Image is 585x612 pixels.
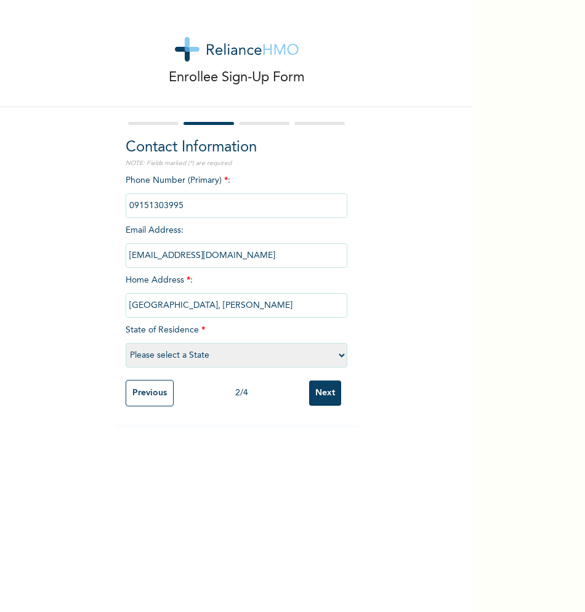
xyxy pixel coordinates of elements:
[126,326,347,360] span: State of Residence
[126,276,347,310] span: Home Address :
[126,193,347,218] input: Enter Primary Phone Number
[126,380,174,406] input: Previous
[126,226,347,260] span: Email Address :
[126,137,347,159] h2: Contact Information
[309,380,341,406] input: Next
[169,68,305,88] p: Enrollee Sign-Up Form
[126,243,347,268] input: Enter email Address
[126,293,347,318] input: Enter home address
[126,176,347,210] span: Phone Number (Primary) :
[126,159,347,168] p: NOTE: Fields marked (*) are required
[174,387,309,400] div: 2 / 4
[175,37,299,62] img: logo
